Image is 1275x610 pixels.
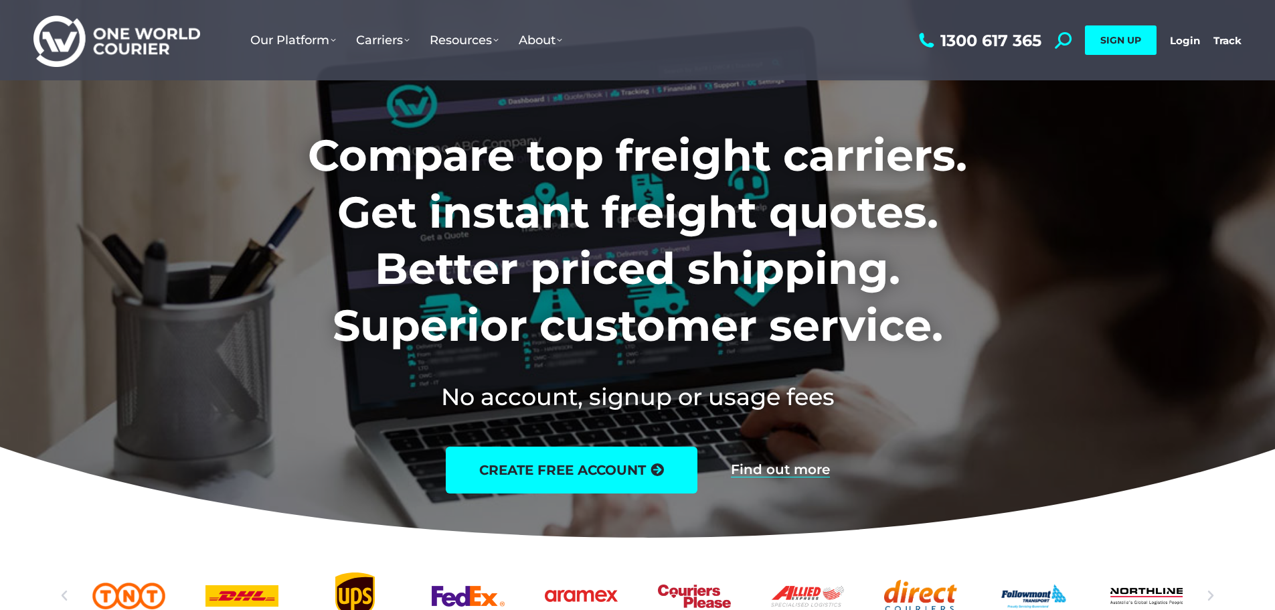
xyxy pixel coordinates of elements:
img: One World Courier [33,13,200,68]
a: Resources [420,19,509,61]
a: SIGN UP [1085,25,1157,55]
a: About [509,19,572,61]
span: Carriers [356,33,410,48]
span: Our Platform [250,33,336,48]
a: Our Platform [240,19,346,61]
span: Resources [430,33,499,48]
a: create free account [446,447,697,493]
a: Track [1213,34,1242,47]
h2: No account, signup or usage fees [220,380,1055,413]
a: Find out more [731,463,830,477]
a: Login [1170,34,1200,47]
span: SIGN UP [1100,34,1141,46]
a: 1300 617 365 [916,32,1041,49]
a: Carriers [346,19,420,61]
h1: Compare top freight carriers. Get instant freight quotes. Better priced shipping. Superior custom... [220,127,1055,354]
span: About [519,33,562,48]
